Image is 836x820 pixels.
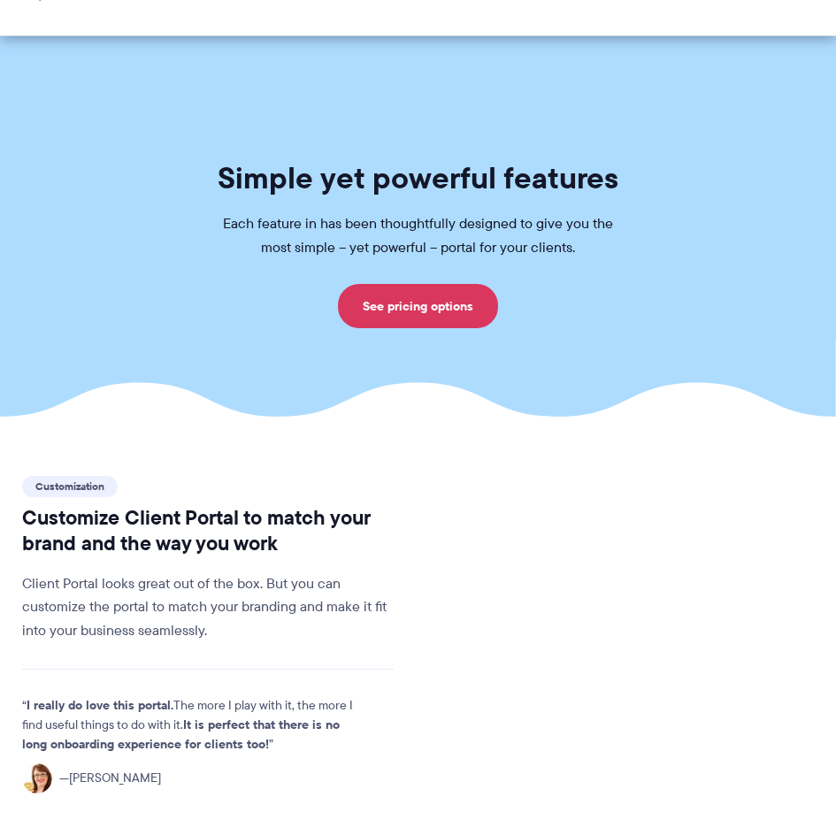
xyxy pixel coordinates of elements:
span: Customization [22,476,118,497]
span: [PERSON_NAME] [59,769,161,788]
h2: Customize Client Portal to match your brand and the way you work [22,505,394,556]
strong: I really do love this portal. [27,695,173,715]
p: Each feature in has been thoughtfully designed to give you the most simple – yet powerful – porta... [197,212,640,259]
p: Client Portal looks great out of the box. But you can customize the portal to match your branding... [22,572,394,643]
p: The more I play with it, the more I find useful things to do with it. [22,696,368,755]
strong: It is perfect that there is no long onboarding experience for clients too! [22,715,340,754]
a: See pricing options [338,284,498,328]
h1: Simple yet powerful features [197,159,640,197]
